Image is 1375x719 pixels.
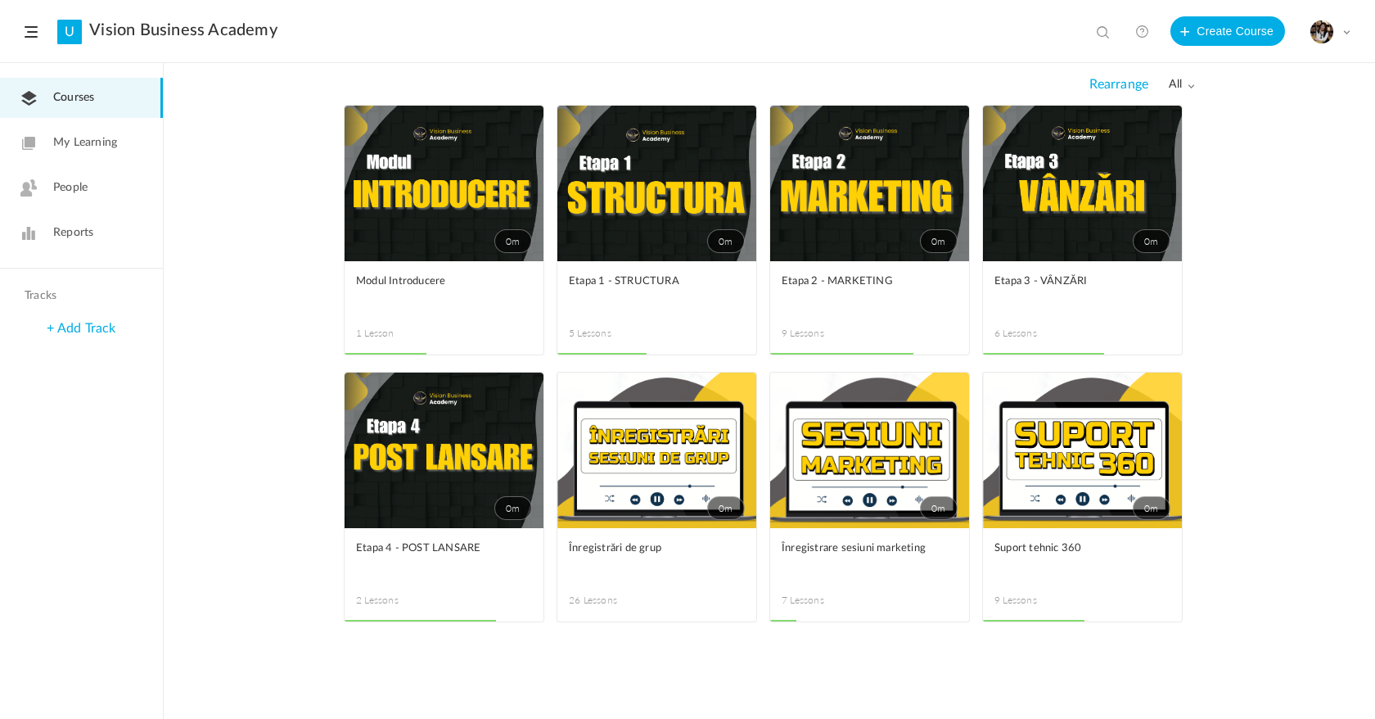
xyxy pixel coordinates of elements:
a: U [57,20,82,44]
a: Vision Business Academy [89,20,277,40]
a: Înregistrare sesiuni marketing [782,540,958,577]
span: all [1169,78,1195,92]
a: Etapa 1 - STRUCTURA [569,273,745,310]
span: 9 Lessons [994,593,1083,608]
span: Etapa 2 - MARKETING [782,273,933,291]
a: 0m [770,106,969,261]
a: Modul Introducere [356,273,532,310]
span: 26 Lessons [569,593,657,608]
span: Rearrange [1089,77,1148,93]
span: Etapa 4 - POST LANSARE [356,540,507,558]
a: 0m [557,373,756,528]
span: Suport tehnic 360 [994,540,1146,558]
span: 1 Lesson [356,326,444,341]
h4: Tracks [25,289,134,303]
span: Etapa 1 - STRUCTURA [569,273,720,291]
span: Etapa 3 - VÂNZĂRI [994,273,1146,291]
span: 0m [920,229,958,253]
span: 0m [494,496,532,520]
span: Înregistrare sesiuni marketing [782,540,933,558]
a: Înregistrări de grup [569,540,745,577]
a: 0m [557,106,756,261]
span: 0m [1133,496,1170,520]
span: 9 Lessons [782,326,870,341]
span: 0m [707,496,745,520]
span: 0m [707,229,745,253]
span: My Learning [53,134,117,151]
span: 0m [920,496,958,520]
span: Înregistrări de grup [569,540,720,558]
span: Modul Introducere [356,273,507,291]
a: Suport tehnic 360 [994,540,1170,577]
a: 0m [345,373,543,528]
button: Create Course [1170,16,1285,46]
img: tempimagehs7pti.png [1310,20,1333,43]
a: 0m [983,373,1182,528]
span: People [53,179,88,197]
span: 6 Lessons [994,326,1083,341]
span: 0m [1133,229,1170,253]
span: 7 Lessons [782,593,870,608]
a: + Add Track [47,322,115,335]
span: Courses [53,89,94,106]
a: Etapa 2 - MARKETING [782,273,958,310]
a: 0m [983,106,1182,261]
span: 2 Lessons [356,593,444,608]
a: 0m [345,106,543,261]
a: Etapa 3 - VÂNZĂRI [994,273,1170,310]
span: 0m [494,229,532,253]
span: Reports [53,224,93,242]
a: Etapa 4 - POST LANSARE [356,540,532,577]
a: 0m [770,373,969,528]
span: 5 Lessons [569,326,657,341]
